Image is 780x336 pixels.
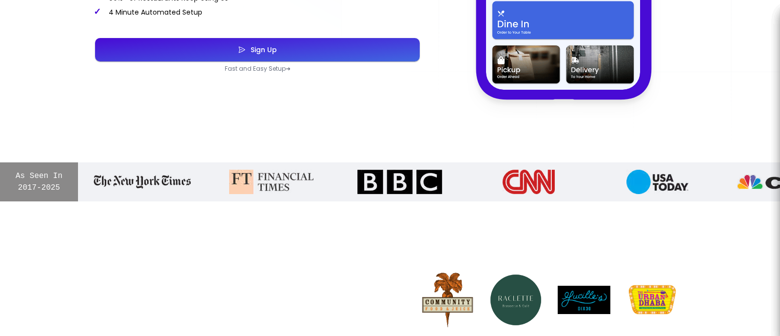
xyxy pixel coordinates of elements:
img: Hotel [413,264,482,336]
img: Hotel [482,266,550,334]
div: Sign Up [246,46,277,53]
button: Sign Up [95,38,420,61]
img: Hotel [550,278,618,322]
img: Hotel [618,275,686,325]
span: ✓ [94,5,101,18]
p: 4 Minute Automated Setup [94,7,421,17]
p: Fast and Easy Setup ➜ [94,65,421,73]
